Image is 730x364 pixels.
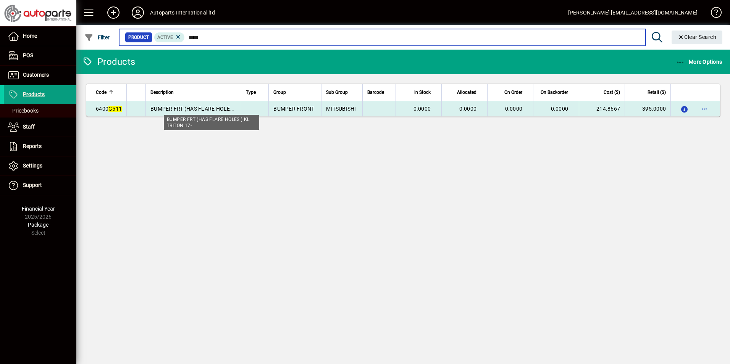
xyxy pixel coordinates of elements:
div: Sub Group [326,88,358,97]
span: Barcode [367,88,384,97]
div: Products [82,56,135,68]
span: 6400 [96,106,122,112]
div: On Order [492,88,529,97]
span: BUMPER FRONT [273,106,314,112]
span: Financial Year [22,206,55,212]
mat-chip: Activation Status: Active [154,32,185,42]
span: Customers [23,72,49,78]
span: More Options [676,59,722,65]
span: Sub Group [326,88,348,97]
a: POS [4,46,76,65]
em: G511 [108,106,122,112]
span: Staff [23,124,35,130]
span: Retail ($) [648,88,666,97]
div: BUMPER FRT (HAS FLARE HOLES ) KL TRITON 17- [164,115,259,130]
button: Clear [672,31,723,44]
span: Home [23,33,37,39]
span: Package [28,222,48,228]
div: Code [96,88,122,97]
div: Autoparts International ltd [150,6,215,19]
span: 0.0000 [413,106,431,112]
span: BUMPER FRT (HAS FLARE HOLES ) KL TRITON 17- [150,106,274,112]
div: [PERSON_NAME] [EMAIL_ADDRESS][DOMAIN_NAME] [568,6,698,19]
span: Code [96,88,107,97]
span: Description [150,88,174,97]
span: 0.0000 [505,106,523,112]
span: Allocated [457,88,476,97]
td: 214.8667 [579,101,625,116]
div: Barcode [367,88,391,97]
div: In Stock [401,88,438,97]
span: 0.0000 [459,106,477,112]
div: Group [273,88,317,97]
div: Description [150,88,236,97]
a: Knowledge Base [705,2,720,26]
button: More Options [674,55,724,69]
span: Product [128,34,149,41]
span: MITSUBISHI [326,106,356,112]
span: Support [23,182,42,188]
div: On Backorder [538,88,575,97]
a: Pricebooks [4,104,76,117]
span: Filter [84,34,110,40]
span: Type [246,88,256,97]
a: Settings [4,156,76,176]
span: 0.0000 [551,106,568,112]
div: Allocated [446,88,483,97]
button: Add [101,6,126,19]
a: Reports [4,137,76,156]
span: On Order [504,88,522,97]
a: Staff [4,118,76,137]
a: Customers [4,66,76,85]
span: Pricebooks [8,108,39,114]
span: In Stock [414,88,431,97]
span: On Backorder [541,88,568,97]
span: Reports [23,143,42,149]
span: Clear Search [678,34,717,40]
a: Home [4,27,76,46]
span: Products [23,91,45,97]
span: POS [23,52,33,58]
span: Settings [23,163,42,169]
button: More options [698,103,711,115]
td: 395.0000 [625,101,670,116]
span: Active [157,35,173,40]
button: Filter [82,31,112,44]
button: Profile [126,6,150,19]
span: Cost ($) [604,88,620,97]
a: Support [4,176,76,195]
div: Type [246,88,264,97]
span: Group [273,88,286,97]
